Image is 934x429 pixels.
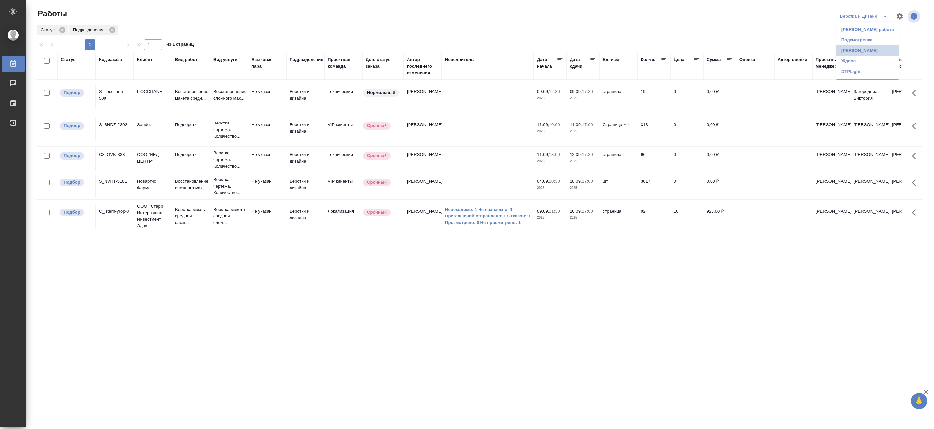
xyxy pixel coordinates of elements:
p: 2025 [570,214,596,221]
p: Подразделение [73,27,107,33]
td: [PERSON_NAME] [812,85,851,108]
td: [PERSON_NAME] [404,205,442,228]
td: 3617 [638,175,670,198]
div: S_Loccitane-509 [99,88,130,102]
p: Верстка чертежа. Количество... [213,150,245,169]
td: 0,00 ₽ [703,85,736,108]
div: S_SNDZ-2302 [99,122,130,128]
td: Не указан [248,205,286,228]
div: Статус [37,25,68,35]
p: Верстка макета средней слож... [175,206,207,226]
button: Здесь прячутся важные кнопки [908,205,924,220]
td: Технический [324,148,362,171]
div: Кол-во [641,56,656,63]
td: Верстки и дизайна [286,175,324,198]
td: [PERSON_NAME] [812,118,851,141]
td: VIP клиенты [324,118,362,141]
p: 17:00 [582,122,593,127]
p: 11.09, [537,122,549,127]
button: Здесь прячутся важные кнопки [908,148,924,164]
p: 04.09, [537,179,549,184]
td: 0 [670,175,703,198]
li: Ждемс [836,56,899,66]
p: Статус [41,27,57,33]
div: Подразделение [290,56,323,63]
td: Технический [324,85,362,108]
button: Здесь прячутся важные кнопки [908,85,924,101]
p: Подбор [64,209,80,215]
p: 17:30 [582,152,593,157]
div: Можно подбирать исполнителей [59,178,92,187]
p: Срочный [367,152,387,159]
p: 11:30 [549,209,560,214]
p: Срочный [367,123,387,129]
td: [PERSON_NAME] [404,148,442,171]
td: 0,00 ₽ [703,148,736,171]
div: split button [838,11,892,22]
td: [PERSON_NAME] [851,205,889,228]
p: [PERSON_NAME] [892,208,923,214]
div: S_NVRT-5181 [99,178,130,185]
p: Нормальный [367,89,395,96]
td: страница [599,85,638,108]
p: [PERSON_NAME] [892,122,923,128]
td: страница [599,148,638,171]
td: Верстки и дизайна [286,85,324,108]
p: Верстка макета средней слож... [213,206,245,226]
td: VIP клиенты [324,175,362,198]
td: 0 [670,85,703,108]
p: [PERSON_NAME] [892,178,923,185]
p: 09.09, [537,89,549,94]
p: 12:30 [549,89,560,94]
li: [PERSON_NAME] [836,45,899,56]
span: из 1 страниц [166,40,194,50]
span: Настроить таблицу [892,9,908,24]
p: 10:00 [549,122,560,127]
p: 13:00 [549,152,560,157]
p: 17:00 [582,209,593,214]
div: Языковая пара [251,56,283,70]
p: Sandoz [137,122,169,128]
td: [PERSON_NAME] [851,148,889,171]
div: Подразделение [69,25,118,35]
div: Статус [61,56,76,63]
td: [PERSON_NAME] [404,85,442,108]
td: Не указан [248,85,286,108]
td: шт [599,175,638,198]
span: Посмотреть информацию [908,10,922,23]
p: 12.09, [570,152,582,157]
td: [PERSON_NAME] [812,175,851,198]
td: Верстки и дизайна [286,148,324,171]
td: Не указан [248,148,286,171]
div: Клиент [137,56,152,63]
p: 2025 [537,128,563,135]
p: 2025 [537,214,563,221]
div: Дата начала [537,56,557,70]
li: [PERSON_NAME] работе [836,24,899,35]
td: Не указан [248,175,286,198]
td: Верстки и дизайна [286,118,324,141]
div: Автор оценки [778,56,807,63]
td: [PERSON_NAME] [812,148,851,171]
div: Можно подбирать исполнителей [59,151,92,160]
div: Доп. статус заказа [366,56,400,70]
td: 0,00 ₽ [703,118,736,141]
td: [PERSON_NAME] [812,205,851,228]
p: 2025 [570,128,596,135]
div: Автор последнего изменения [407,56,438,76]
td: 0 [670,148,703,171]
p: ООО «Старр Интернэшнл Инвестмент Эдва... [137,203,169,229]
p: Восстановление макета средн... [175,88,207,102]
p: Восстановление сложного мак... [175,178,207,191]
td: 0 [670,118,703,141]
p: Срочный [367,209,387,215]
p: 17:00 [582,179,593,184]
td: [PERSON_NAME] [851,118,889,141]
p: Верстка чертежа. Количество... [213,120,245,140]
p: Подверстка [175,151,207,158]
li: Подсмотрелка [836,35,899,45]
div: Вид услуги [213,56,238,63]
p: 09.09, [570,89,582,94]
td: Страница А4 [599,118,638,141]
div: Проектная команда [328,56,359,70]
